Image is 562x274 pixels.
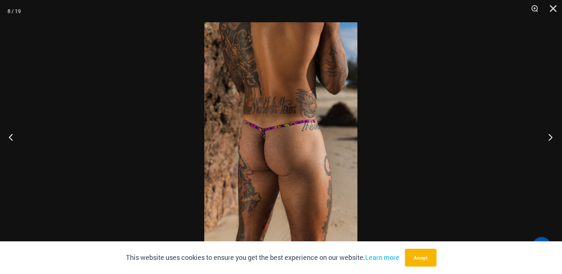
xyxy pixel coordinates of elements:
button: Next [534,118,562,156]
img: Cable Beach Coastal Bliss 004 Thong 05 [204,22,357,252]
a: Learn more [365,253,399,262]
div: 8 / 19 [7,6,21,17]
button: Accept [405,249,436,267]
p: This website uses cookies to ensure you get the best experience on our website. [126,252,399,263]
